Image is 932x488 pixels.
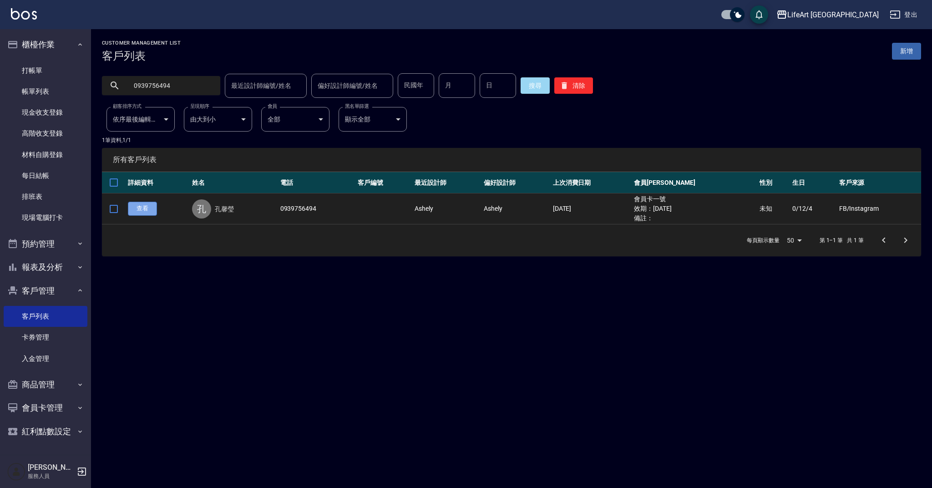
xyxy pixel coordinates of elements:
[4,102,87,123] a: 現金收支登錄
[790,193,836,224] td: 0/12/4
[184,107,252,132] div: 由大到小
[4,123,87,144] a: 高階收支登錄
[4,144,87,165] a: 材料自購登錄
[106,107,175,132] div: 依序最後編輯時間
[190,103,209,110] label: 呈現順序
[4,60,87,81] a: 打帳單
[632,172,757,193] th: 會員[PERSON_NAME]
[192,199,211,219] div: 孔
[757,172,790,193] th: 性別
[750,5,768,24] button: save
[837,172,921,193] th: 客戶來源
[820,236,864,244] p: 第 1–1 筆 共 1 筆
[4,279,87,303] button: 客戶管理
[4,81,87,102] a: 帳單列表
[837,193,921,224] td: FB/Instagram
[190,172,278,193] th: 姓名
[634,194,755,204] ul: 會員卡一號
[215,204,234,213] a: 孔馨瑩
[773,5,882,24] button: LifeArt [GEOGRAPHIC_DATA]
[4,207,87,228] a: 現場電腦打卡
[551,193,632,224] td: [DATE]
[481,193,551,224] td: Ashely
[790,172,836,193] th: 生日
[787,9,879,20] div: LifeArt [GEOGRAPHIC_DATA]
[126,172,190,193] th: 詳細資料
[757,193,790,224] td: 未知
[412,193,481,224] td: Ashely
[412,172,481,193] th: 最近設計師
[554,77,593,94] button: 清除
[278,172,355,193] th: 電話
[278,193,355,224] td: 0939756494
[481,172,551,193] th: 偏好設計師
[7,463,25,481] img: Person
[127,73,213,98] input: 搜尋關鍵字
[4,306,87,327] a: 客戶列表
[4,373,87,396] button: 商品管理
[268,103,277,110] label: 會員
[4,255,87,279] button: 報表及分析
[11,8,37,20] img: Logo
[886,6,921,23] button: 登出
[28,463,74,472] h5: [PERSON_NAME]
[261,107,329,132] div: 全部
[102,136,921,144] p: 1 筆資料, 1 / 1
[339,107,407,132] div: 顯示全部
[355,172,412,193] th: 客戶編號
[634,213,755,223] ul: 備註：
[4,165,87,186] a: 每日結帳
[102,40,181,46] h2: Customer Management List
[113,103,142,110] label: 顧客排序方式
[4,232,87,256] button: 預約管理
[4,327,87,348] a: 卡券管理
[28,472,74,480] p: 服務人員
[4,396,87,420] button: 會員卡管理
[892,43,921,60] a: 新增
[634,204,755,213] ul: 效期： [DATE]
[4,33,87,56] button: 櫃檯作業
[521,77,550,94] button: 搜尋
[102,50,181,62] h3: 客戶列表
[4,348,87,369] a: 入金管理
[747,236,780,244] p: 每頁顯示數量
[783,228,805,253] div: 50
[551,172,632,193] th: 上次消費日期
[128,202,157,216] a: 查看
[113,155,910,164] span: 所有客戶列表
[4,420,87,443] button: 紅利點數設定
[345,103,369,110] label: 黑名單篩選
[4,186,87,207] a: 排班表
